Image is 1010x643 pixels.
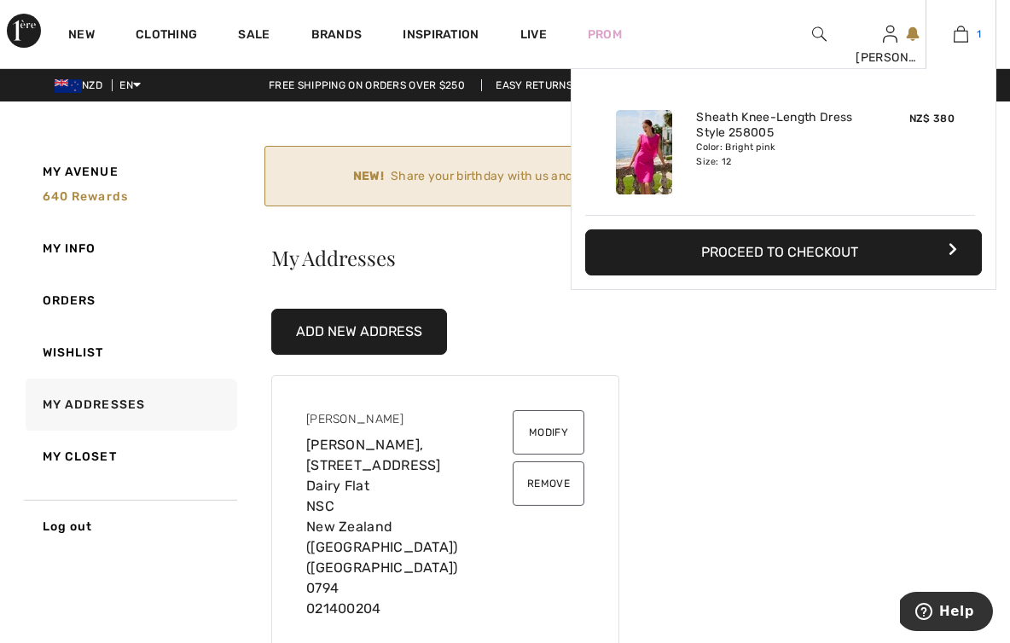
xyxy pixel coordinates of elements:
[43,163,119,181] span: My Avenue
[22,500,237,553] a: Log out
[43,189,128,204] span: 640 rewards
[403,27,479,45] span: Inspiration
[909,113,955,125] span: NZ$ 380
[136,27,197,45] a: Clothing
[585,229,982,275] button: Proceed to Checkout
[520,26,547,43] a: Live
[513,410,584,455] button: Modify
[238,27,270,45] a: Sale
[119,79,141,91] span: EN
[22,275,237,327] a: Orders
[353,167,384,185] strong: NEW!
[279,167,949,185] div: Share your birthday with us and receive something special each year.
[306,410,513,619] div: [PERSON_NAME], [STREET_ADDRESS] Dairy Flat NSC New Zealand ([GEOGRAPHIC_DATA]) ([GEOGRAPHIC_DATA]...
[977,26,981,42] span: 1
[954,24,968,44] img: My Bag
[22,223,237,275] a: My Info
[55,79,82,93] img: New Zealand Dollar
[856,49,925,67] div: [PERSON_NAME]
[271,309,447,355] button: Add New Address
[588,26,622,43] a: Prom
[926,24,995,44] a: 1
[55,79,109,91] span: NZD
[812,24,827,44] img: search the website
[900,592,993,634] iframe: Opens a widget where you can find more information
[306,410,506,435] div: [PERSON_NAME]
[883,26,897,42] a: Sign In
[481,79,587,91] a: Easy Returns
[22,431,237,483] a: My Closet
[311,27,363,45] a: Brands
[696,141,864,168] div: Color: Bright pink Size: 12
[264,247,988,268] h2: My Addresses
[883,24,897,44] img: My Info
[616,110,672,194] img: Sheath Knee-Length Dress Style 258005
[22,379,237,431] a: My Addresses
[68,27,95,45] a: New
[696,110,864,141] a: Sheath Knee-Length Dress Style 258005
[22,327,237,379] a: Wishlist
[255,79,479,91] a: Free shipping on orders over $250
[7,14,41,48] img: 1ère Avenue
[513,461,584,506] button: Remove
